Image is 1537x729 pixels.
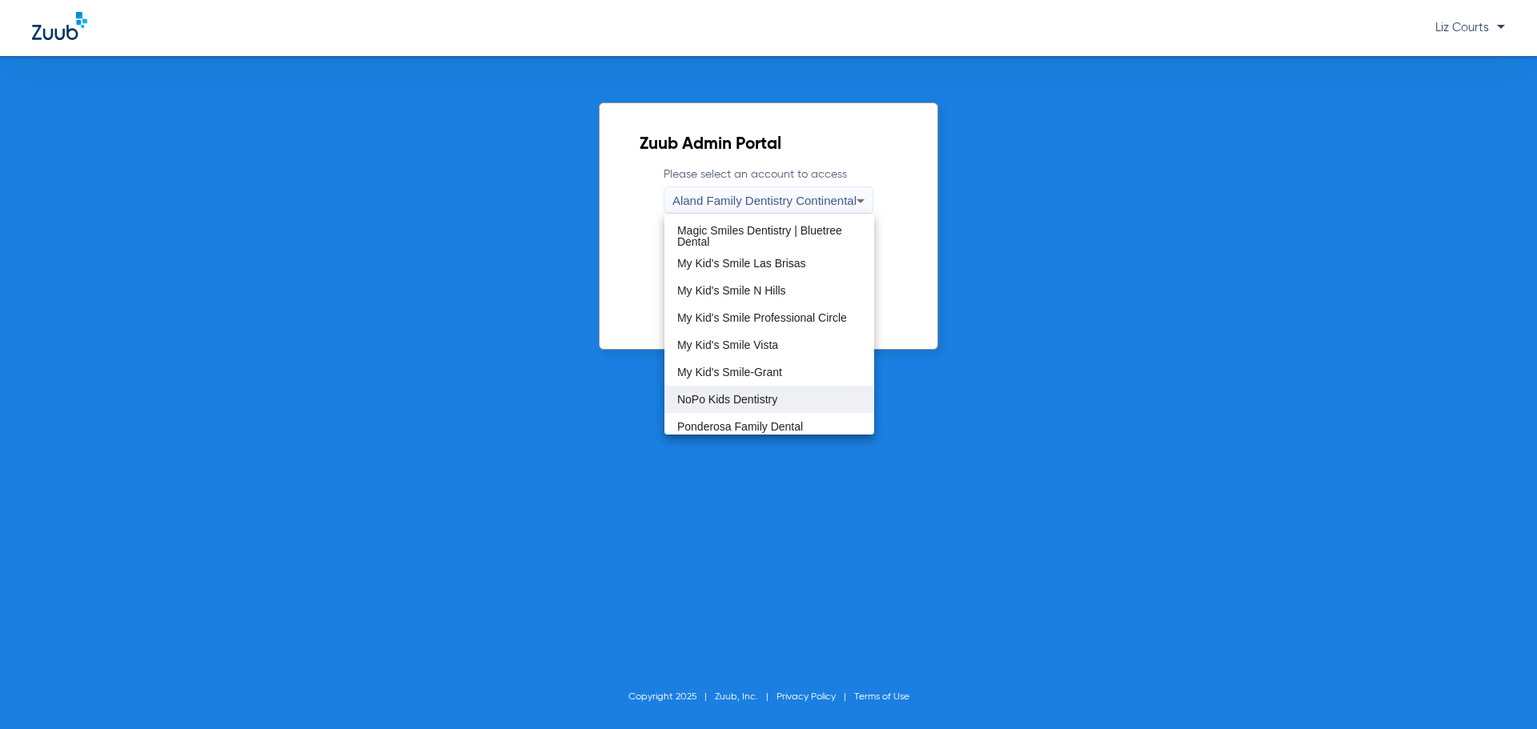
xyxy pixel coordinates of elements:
[677,225,861,247] span: Magic Smiles Dentistry | Bluetree Dental
[677,258,806,269] span: My Kid's Smile Las Brisas
[677,421,803,432] span: Ponderosa Family Dental
[677,367,782,378] span: My Kid's Smile-Grant
[677,203,759,214] span: LSPD Post Falls
[677,394,777,405] span: NoPo Kids Dentistry
[677,285,786,296] span: My Kid's Smile N Hills
[677,339,778,350] span: My Kid's Smile Vista
[677,312,847,323] span: My Kid's Smile Professional Circle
